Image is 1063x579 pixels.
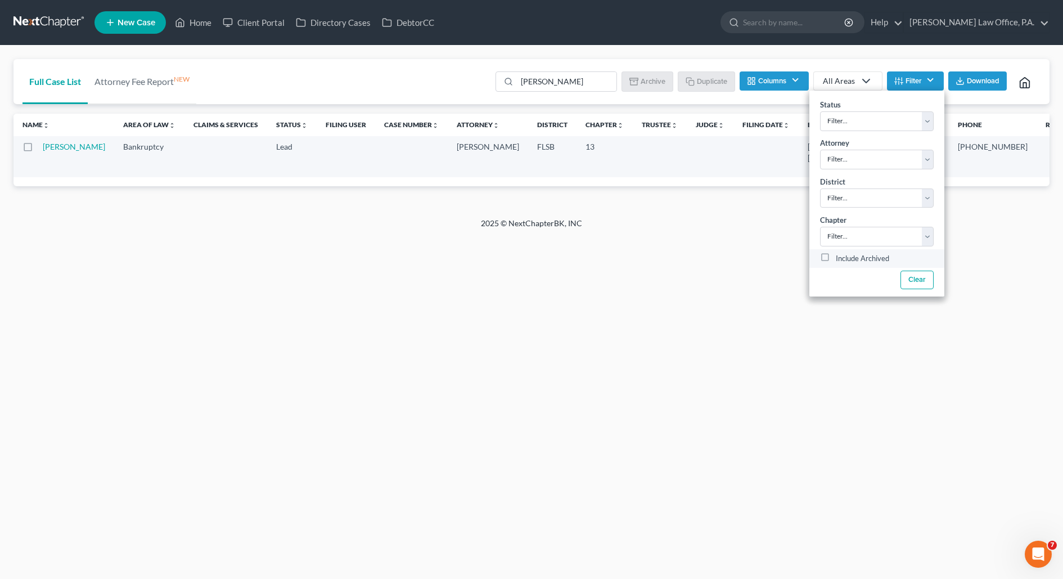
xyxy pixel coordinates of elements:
td: Bankruptcy [114,136,184,177]
a: Case Numberunfold_more [384,120,439,129]
pre: [EMAIL_ADDRESS][DOMAIN_NAME] [EMAIL_ADDRESS][DOMAIN_NAME] [808,141,940,164]
a: Filing Dateunfold_more [742,120,790,129]
a: Nameunfold_more [22,120,49,129]
label: Status [820,100,841,111]
a: Directory Cases [290,12,376,33]
a: [PERSON_NAME] Law Office, P.A. [904,12,1049,33]
button: Clear [900,271,933,289]
a: Full Case List [22,59,88,104]
th: Email [799,114,949,136]
a: DebtorCC [376,12,440,33]
div: Filter [809,91,944,297]
sup: NEW [174,75,190,83]
i: unfold_more [432,122,439,129]
iframe: Intercom live chat [1025,541,1052,568]
a: Trusteeunfold_more [642,120,678,129]
td: [PERSON_NAME] [448,136,528,177]
a: Attorneyunfold_more [457,120,499,129]
a: Judgeunfold_more [696,120,724,129]
div: 2025 © NextChapterBK, INC [211,218,852,238]
i: unfold_more [718,122,724,129]
i: unfold_more [671,122,678,129]
span: Download [967,77,999,86]
th: Phone [949,114,1037,136]
i: unfold_more [43,122,49,129]
a: Chapterunfold_more [585,120,624,129]
button: Filter [887,71,944,91]
a: Client Portal [217,12,290,33]
a: Statusunfold_more [276,120,308,129]
td: 13 [576,136,633,177]
a: Attorney Fee ReportNEW [88,59,196,104]
td: Lead [267,136,317,177]
span: New Case [118,19,155,27]
div: All Areas [823,75,855,87]
a: Help [865,12,903,33]
td: FLSB [528,136,576,177]
th: Claims & Services [184,114,267,136]
label: Chapter [820,215,846,226]
a: [PERSON_NAME] [43,142,105,151]
a: Area of Lawunfold_more [123,120,175,129]
label: Attorney [820,138,849,149]
label: District [820,177,845,188]
i: unfold_more [169,122,175,129]
button: Columns [740,71,808,91]
button: Download [948,71,1007,91]
th: District [528,114,576,136]
label: Include Archived [836,252,889,266]
input: Search by name... [517,72,616,91]
th: Filing User [317,114,375,136]
i: unfold_more [617,122,624,129]
input: Search by name... [743,12,846,33]
i: unfold_more [301,122,308,129]
a: Home [169,12,217,33]
span: 7 [1048,541,1057,550]
i: unfold_more [783,122,790,129]
pre: [PHONE_NUMBER] [958,141,1028,152]
i: unfold_more [493,122,499,129]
